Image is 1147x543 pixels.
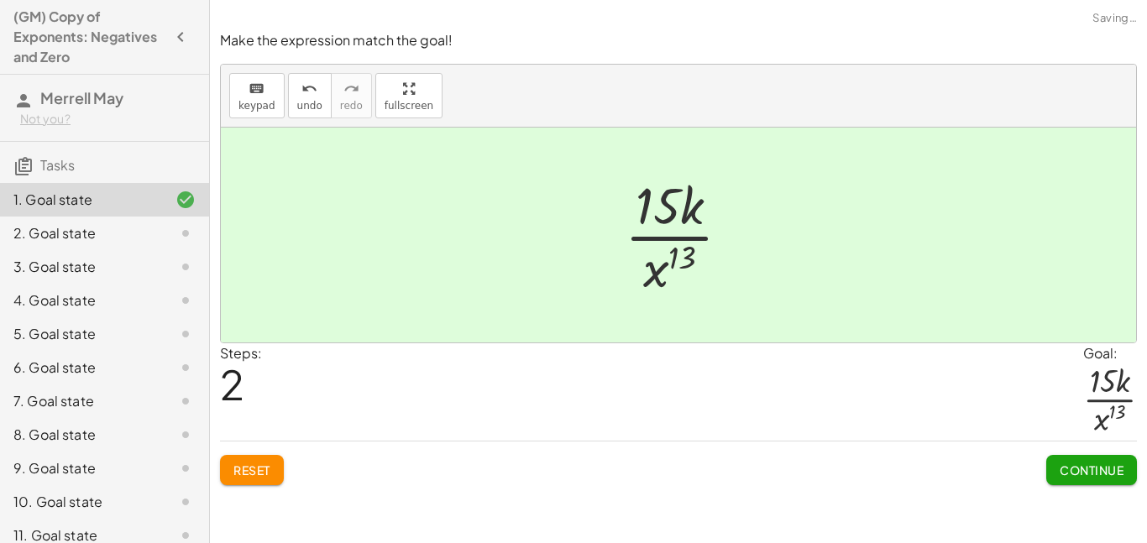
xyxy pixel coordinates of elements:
[175,458,196,478] i: Task not started.
[13,7,165,67] h4: (GM) Copy of Exponents: Negatives and Zero
[13,391,149,411] div: 7. Goal state
[229,73,285,118] button: keyboardkeypad
[13,257,149,277] div: 3. Goal state
[175,391,196,411] i: Task not started.
[40,88,123,107] span: Merrell May
[13,492,149,512] div: 10. Goal state
[220,31,1137,50] p: Make the expression match the goal!
[13,458,149,478] div: 9. Goal state
[340,100,363,112] span: redo
[20,111,196,128] div: Not you?
[175,290,196,311] i: Task not started.
[220,358,244,410] span: 2
[13,324,149,344] div: 5. Goal state
[175,492,196,512] i: Task not started.
[13,358,149,378] div: 6. Goal state
[175,223,196,243] i: Task not started.
[1092,10,1137,27] span: Saving…
[175,324,196,344] i: Task not started.
[220,455,284,485] button: Reset
[238,100,275,112] span: keypad
[1046,455,1137,485] button: Continue
[220,344,262,362] label: Steps:
[288,73,332,118] button: undoundo
[13,425,149,445] div: 8. Goal state
[13,190,149,210] div: 1. Goal state
[175,257,196,277] i: Task not started.
[301,79,317,99] i: undo
[175,358,196,378] i: Task not started.
[343,79,359,99] i: redo
[175,190,196,210] i: Task finished and correct.
[249,79,264,99] i: keyboard
[13,290,149,311] div: 4. Goal state
[297,100,322,112] span: undo
[233,462,270,478] span: Reset
[40,156,75,174] span: Tasks
[331,73,372,118] button: redoredo
[1060,462,1123,478] span: Continue
[375,73,443,118] button: fullscreen
[1083,343,1137,363] div: Goal:
[13,223,149,243] div: 2. Goal state
[385,100,433,112] span: fullscreen
[175,425,196,445] i: Task not started.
